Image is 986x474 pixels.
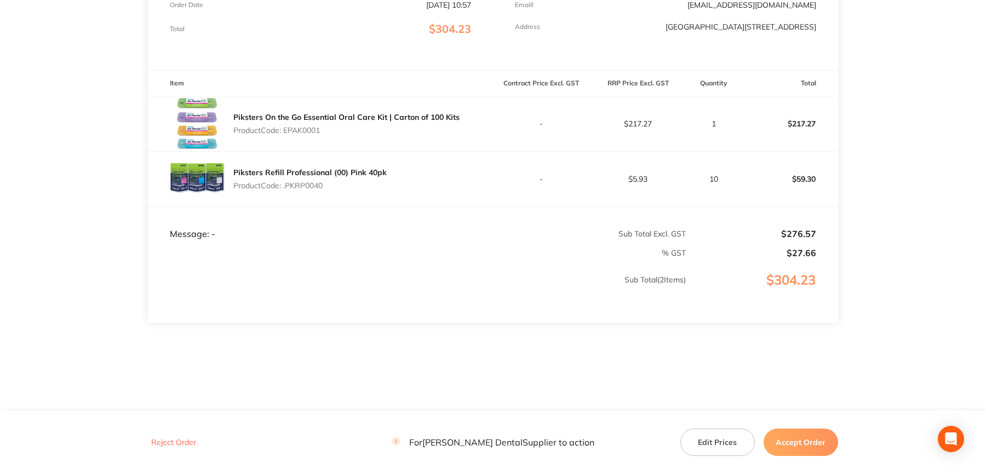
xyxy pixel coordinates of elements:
th: Item [148,71,493,96]
p: Order Date [170,1,203,9]
img: dzdrdGVvdw [170,96,225,151]
p: [GEOGRAPHIC_DATA][STREET_ADDRESS] [666,22,816,31]
div: Open Intercom Messenger [938,426,964,452]
a: Piksters On the Go Essential Oral Care Kit | Carton of 100 Kits [233,112,460,122]
p: 10 [687,175,741,183]
p: $5.93 [590,175,685,183]
a: Piksters Refill Professional (00) Pink 40pk [233,167,387,177]
th: Quantity [686,71,742,96]
p: $217.27 [742,111,838,137]
td: Message: - [148,206,493,239]
button: Edit Prices [680,429,755,456]
p: - [494,119,589,128]
p: 1 [687,119,741,128]
th: RRP Price Excl. GST [589,71,686,96]
p: $59.30 [742,166,838,192]
p: $27.66 [687,248,816,258]
p: $276.57 [687,229,816,239]
span: $304.23 [429,22,471,36]
p: Address [515,23,540,31]
p: Product Code: EPAK0001 [233,126,460,135]
p: Sub Total ( 2 Items) [148,275,686,306]
p: For [PERSON_NAME] Dental Supplier to action [392,437,594,447]
p: Product Code: .PKRP0040 [233,181,387,190]
p: $304.23 [687,273,838,310]
p: Total [170,25,185,33]
th: Contract Price Excl. GST [493,71,589,96]
p: Sub Total Excl. GST [494,229,686,238]
th: Total [742,71,838,96]
button: Accept Order [764,429,838,456]
p: Emaill [515,1,534,9]
p: $217.27 [590,119,685,128]
button: Reject Order [148,437,199,447]
p: % GST [148,248,686,257]
img: bGgxeTU5dA [170,152,225,206]
p: - [494,175,589,183]
p: [DATE] 10:57 [426,1,471,9]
